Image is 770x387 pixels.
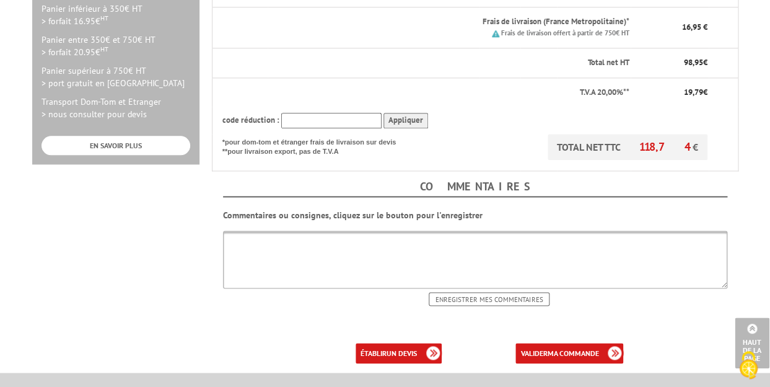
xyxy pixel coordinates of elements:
p: € [641,57,707,69]
sup: HT [100,45,108,53]
b: Commentaires ou consignes, cliquez sur le bouton pour l'enregistrer [223,210,483,221]
p: Total net HT [222,57,629,69]
span: > forfait 16.95€ [42,16,108,27]
span: 19,79 [684,87,703,97]
span: 118,74 [639,140,693,154]
p: Panier supérieur à 750€ HT [42,64,190,89]
p: Panier entre 350€ et 750€ HT [42,33,190,58]
small: Frais de livraison offert à partir de 750€ HT [501,29,629,37]
p: Transport Dom-Tom et Etranger [42,96,190,120]
img: picto.png [492,30,499,37]
p: TOTAL NET TTC € [548,134,707,160]
sup: HT [100,14,108,22]
span: code réduction : [222,115,279,125]
a: validerma commande [515,343,623,363]
b: ma commande [547,349,598,358]
span: > nous consulter pour devis [42,109,147,120]
span: > port gratuit en [GEOGRAPHIC_DATA] [42,78,185,89]
button: Cookies (fenêtre modale) [727,345,770,387]
p: Frais de livraison (France Metropolitaine)* [278,16,629,28]
span: > forfait 20.95€ [42,47,108,58]
input: Appliquer [383,113,428,128]
p: Panier inférieur à 350€ HT [42,2,190,27]
p: T.V.A 20,00%** [222,87,629,99]
h4: Commentaires [223,177,727,197]
p: € [641,87,707,99]
p: *pour dom-tom et étranger frais de livraison sur devis **pour livraison export, pas de T.V.A [222,134,408,157]
input: Enregistrer mes commentaires [429,292,549,306]
a: EN SAVOIR PLUS [42,136,190,155]
b: un devis [387,349,417,358]
img: Cookies (fenêtre modale) [733,350,764,381]
span: 16,95 € [682,22,707,32]
a: établirun devis [356,343,442,363]
span: 98,95 [684,57,703,68]
a: Haut de la page [735,318,769,368]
